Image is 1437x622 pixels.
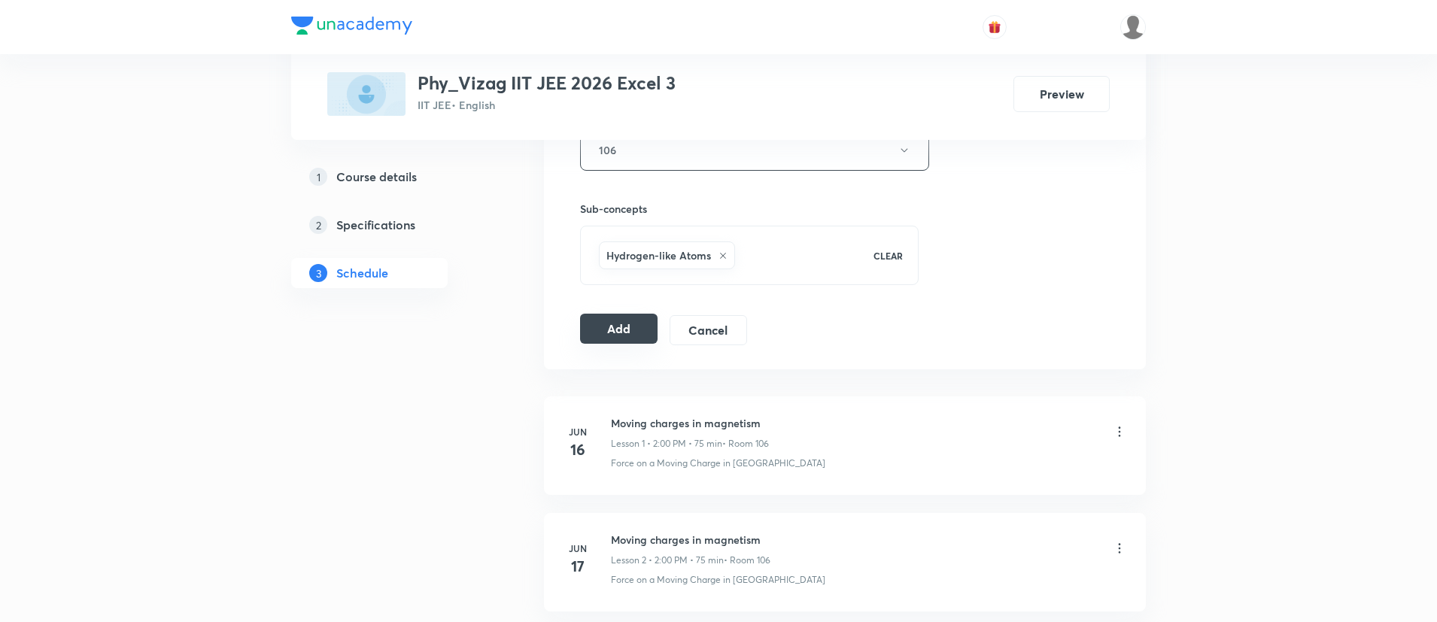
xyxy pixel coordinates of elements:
button: avatar [983,15,1007,39]
p: 1 [309,168,327,186]
img: AE9D30EB-AE6C-438F-B25A-78E2EFB8783F_plus.png [327,72,406,116]
a: 2Specifications [291,210,496,240]
h6: Jun [563,542,593,555]
h6: Moving charges in magnetism [611,415,769,431]
a: Company Logo [291,17,412,38]
h6: Moving charges in magnetism [611,532,770,548]
p: Lesson 2 • 2:00 PM • 75 min [611,554,724,567]
h5: Schedule [336,264,388,282]
p: • Room 106 [722,437,769,451]
h6: Hydrogen-like Atoms [606,247,711,263]
img: Company Logo [291,17,412,35]
button: Add [580,314,658,344]
h5: Course details [336,168,417,186]
img: avatar [988,20,1001,34]
h4: 16 [563,438,593,461]
h4: 17 [563,555,593,578]
p: Force on a Moving Charge in [GEOGRAPHIC_DATA] [611,457,825,470]
h6: Jun [563,425,593,438]
p: Lesson 1 • 2:00 PM • 75 min [611,437,722,451]
a: 1Course details [291,162,496,192]
h5: Specifications [336,216,415,234]
h6: Sub-concepts [580,201,919,217]
p: 3 [309,264,327,282]
p: Force on a Moving Charge in [GEOGRAPHIC_DATA] [611,573,825,587]
button: 106 [580,129,929,171]
button: Cancel [670,315,747,345]
button: Preview [1013,76,1110,112]
p: CLEAR [873,249,903,262]
p: • Room 106 [724,554,770,567]
p: IIT JEE • English [418,97,676,113]
h3: Phy_Vizag IIT JEE 2026 Excel 3 [418,72,676,94]
p: 2 [309,216,327,234]
img: karthik [1120,14,1146,40]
